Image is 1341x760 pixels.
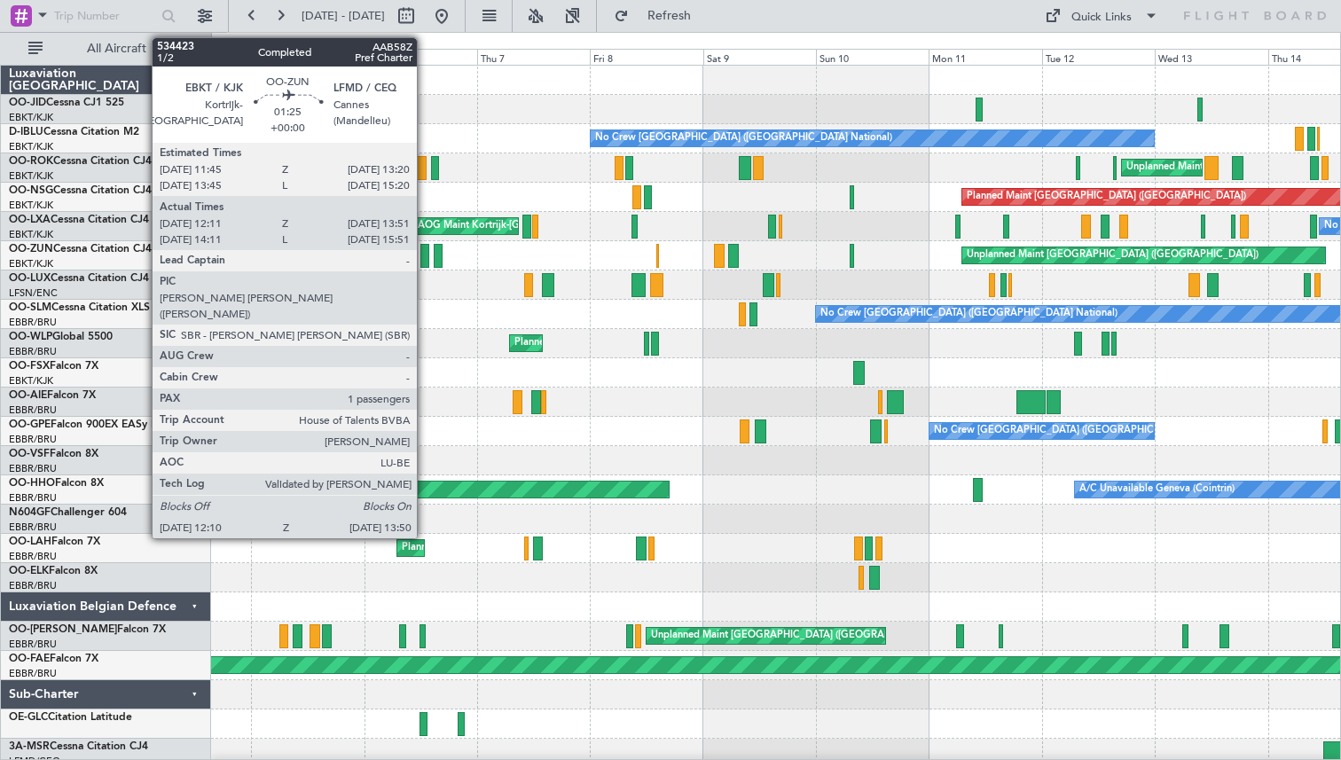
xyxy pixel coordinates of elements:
[9,478,55,489] span: OO-HHO
[9,537,100,547] a: OO-LAHFalcon 7X
[9,257,53,270] a: EBKT/KJK
[9,419,156,430] a: OO-GPEFalcon 900EX EASy II
[9,462,57,475] a: EBBR/BRU
[9,199,53,212] a: EBKT/KJK
[1071,9,1132,27] div: Quick Links
[606,2,712,30] button: Refresh
[9,169,53,183] a: EBKT/KJK
[9,404,57,417] a: EBBR/BRU
[9,127,139,137] a: D-IBLUCessna Citation M2
[9,244,53,255] span: OO-ZUN
[9,273,51,284] span: OO-LUX
[9,127,43,137] span: D-IBLU
[9,390,47,401] span: OO-AIE
[9,478,104,489] a: OO-HHOFalcon 8X
[9,156,152,167] a: OO-ROKCessna Citation CJ4
[9,345,57,358] a: EBBR/BRU
[9,712,132,723] a: OE-GLCCitation Latitude
[406,213,600,239] div: AOG Maint Kortrijk-[GEOGRAPHIC_DATA]
[9,286,58,300] a: LFSN/ENC
[9,244,152,255] a: OO-ZUNCessna Citation CJ4
[9,638,57,651] a: EBBR/BRU
[9,111,53,124] a: EBKT/KJK
[934,418,1231,444] div: No Crew [GEOGRAPHIC_DATA] ([GEOGRAPHIC_DATA] National)
[46,43,187,55] span: All Aircraft
[590,49,702,65] div: Fri 8
[651,623,984,649] div: Unplanned Maint [GEOGRAPHIC_DATA] ([GEOGRAPHIC_DATA] National)
[632,10,707,22] span: Refresh
[9,228,53,241] a: EBKT/KJK
[302,8,385,24] span: [DATE] - [DATE]
[9,316,57,329] a: EBBR/BRU
[9,215,149,225] a: OO-LXACessna Citation CJ4
[9,185,152,196] a: OO-NSGCessna Citation CJ4
[1079,476,1235,503] div: A/C Unavailable Geneva (Cointrin)
[9,332,113,342] a: OO-WLPGlobal 5500
[9,390,96,401] a: OO-AIEFalcon 7X
[1036,2,1167,30] button: Quick Links
[9,654,98,664] a: OO-FAEFalcon 7X
[9,273,149,284] a: OO-LUXCessna Citation CJ4
[9,741,148,752] a: 3A-MSRCessna Citation CJ4
[9,624,117,635] span: OO-[PERSON_NAME]
[9,449,98,459] a: OO-VSFFalcon 8X
[9,140,53,153] a: EBKT/KJK
[703,49,816,65] div: Sat 9
[171,242,378,269] div: Planned Maint Kortrijk-[GEOGRAPHIC_DATA]
[9,361,98,372] a: OO-FSXFalcon 7X
[9,491,57,505] a: EBBR/BRU
[9,156,53,167] span: OO-ROK
[820,301,1117,327] div: No Crew [GEOGRAPHIC_DATA] ([GEOGRAPHIC_DATA] National)
[9,361,50,372] span: OO-FSX
[9,521,57,534] a: EBBR/BRU
[20,35,192,63] button: All Aircraft
[967,242,1259,269] div: Unplanned Maint [GEOGRAPHIC_DATA] ([GEOGRAPHIC_DATA])
[9,507,127,518] a: N604GFChallenger 604
[9,507,51,518] span: N604GF
[9,624,166,635] a: OO-[PERSON_NAME]Falcon 7X
[1042,49,1155,65] div: Tue 12
[9,579,57,592] a: EBBR/BRU
[251,49,364,65] div: Tue 5
[54,3,156,29] input: Trip Number
[1155,49,1267,65] div: Wed 13
[365,49,477,65] div: Wed 6
[816,49,929,65] div: Sun 10
[9,302,150,313] a: OO-SLMCessna Citation XLS
[514,330,642,356] div: Planned Maint Milan (Linate)
[402,535,723,561] div: Planned Maint [GEOGRAPHIC_DATA] ([GEOGRAPHIC_DATA] National)
[9,433,57,446] a: EBBR/BRU
[9,98,46,108] span: OO-JID
[9,302,51,313] span: OO-SLM
[9,215,51,225] span: OO-LXA
[9,374,53,388] a: EBKT/KJK
[967,184,1246,210] div: Planned Maint [GEOGRAPHIC_DATA] ([GEOGRAPHIC_DATA])
[477,49,590,65] div: Thu 7
[9,667,57,680] a: EBBR/BRU
[9,332,52,342] span: OO-WLP
[215,35,245,51] div: [DATE]
[595,125,892,152] div: No Crew [GEOGRAPHIC_DATA] ([GEOGRAPHIC_DATA] National)
[418,213,611,239] div: AOG Maint Kortrijk-[GEOGRAPHIC_DATA]
[9,537,51,547] span: OO-LAH
[9,98,124,108] a: OO-JIDCessna CJ1 525
[9,654,50,664] span: OO-FAE
[9,419,51,430] span: OO-GPE
[9,550,57,563] a: EBBR/BRU
[9,712,48,723] span: OE-GLC
[9,185,53,196] span: OO-NSG
[9,741,50,752] span: 3A-MSR
[143,271,356,298] div: No Crew [PERSON_NAME] ([PERSON_NAME])
[9,449,50,459] span: OO-VSF
[929,49,1041,65] div: Mon 11
[9,566,98,576] a: OO-ELKFalcon 8X
[9,566,49,576] span: OO-ELK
